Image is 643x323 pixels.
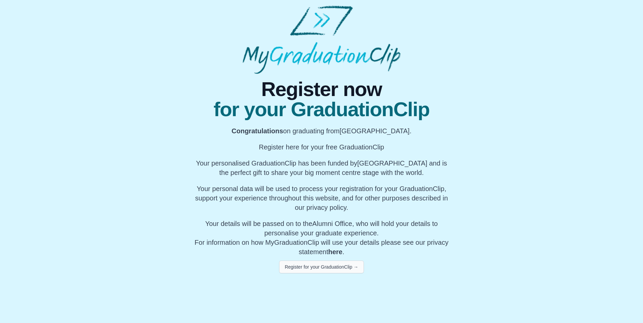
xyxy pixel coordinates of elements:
[192,184,451,212] p: Your personal data will be used to process your registration for your GraduationClip, support you...
[279,261,364,273] button: Register for your GraduationClip →
[192,99,451,120] span: for your GraduationClip
[328,248,342,256] a: here
[232,127,283,135] b: Congratulations
[195,220,449,256] span: For information on how MyGraduationClip will use your details please see our privacy statement .
[312,220,352,227] span: Alumni Office
[192,79,451,99] span: Register now
[192,142,451,152] p: Register here for your free GraduationClip
[192,126,451,136] p: on graduating from [GEOGRAPHIC_DATA].
[205,220,438,237] span: Your details will be passed on to the , who will hold your details to personalise your graduate e...
[242,5,401,74] img: MyGraduationClip
[192,158,451,177] p: Your personalised GraduationClip has been funded by [GEOGRAPHIC_DATA] and is the perfect gift to ...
